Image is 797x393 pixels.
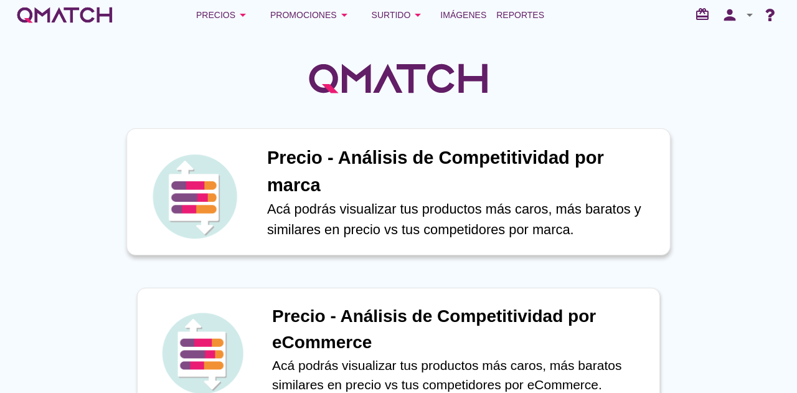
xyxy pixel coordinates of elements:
button: Precios [186,2,260,27]
i: arrow_drop_down [337,7,352,22]
span: Reportes [496,7,544,22]
div: Promociones [270,7,352,22]
button: Promociones [260,2,362,27]
a: Reportes [491,2,549,27]
img: QMatchLogo [305,47,492,110]
h1: Precio - Análisis de Competitividad por eCommerce [272,303,647,356]
span: Imágenes [440,7,486,22]
div: Surtido [372,7,426,22]
a: iconPrecio - Análisis de Competitividad por marcaAcá podrás visualizar tus productos más caros, m... [120,131,677,253]
i: person [717,6,742,24]
a: white-qmatch-logo [15,2,115,27]
i: arrow_drop_down [235,7,250,22]
h1: Precio - Análisis de Competitividad por marca [267,144,657,199]
div: Precios [196,7,250,22]
a: Imágenes [435,2,491,27]
i: redeem [695,7,715,22]
p: Acá podrás visualizar tus productos más caros, más baratos y similares en precio vs tus competido... [267,199,657,240]
i: arrow_drop_down [742,7,757,22]
img: icon [149,151,240,242]
i: arrow_drop_down [410,7,425,22]
button: Surtido [362,2,436,27]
